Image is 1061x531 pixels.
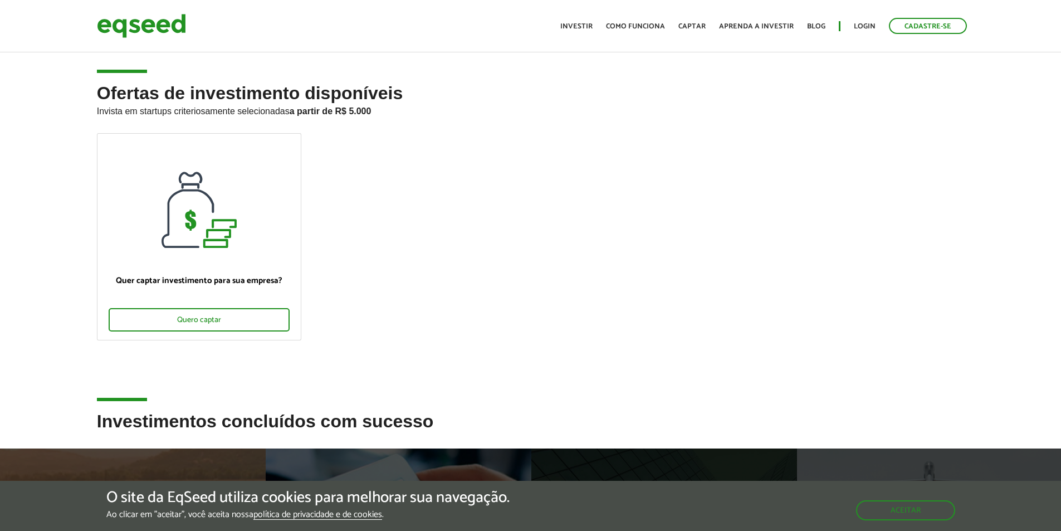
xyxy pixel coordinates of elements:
[253,510,382,520] a: política de privacidade e de cookies
[97,84,965,133] h2: Ofertas de investimento disponíveis
[97,412,965,448] h2: Investimentos concluídos com sucesso
[97,133,301,340] a: Quer captar investimento para sua empresa? Quero captar
[889,18,967,34] a: Cadastre-se
[678,23,706,30] a: Captar
[97,11,186,41] img: EqSeed
[719,23,794,30] a: Aprenda a investir
[109,308,290,332] div: Quero captar
[856,500,955,520] button: Aceitar
[97,103,965,116] p: Invista em startups criteriosamente selecionadas
[606,23,665,30] a: Como funciona
[290,106,371,116] strong: a partir de R$ 5.000
[109,276,290,286] p: Quer captar investimento para sua empresa?
[854,23,876,30] a: Login
[807,23,825,30] a: Blog
[106,489,510,506] h5: O site da EqSeed utiliza cookies para melhorar sua navegação.
[560,23,593,30] a: Investir
[106,509,510,520] p: Ao clicar em "aceitar", você aceita nossa .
